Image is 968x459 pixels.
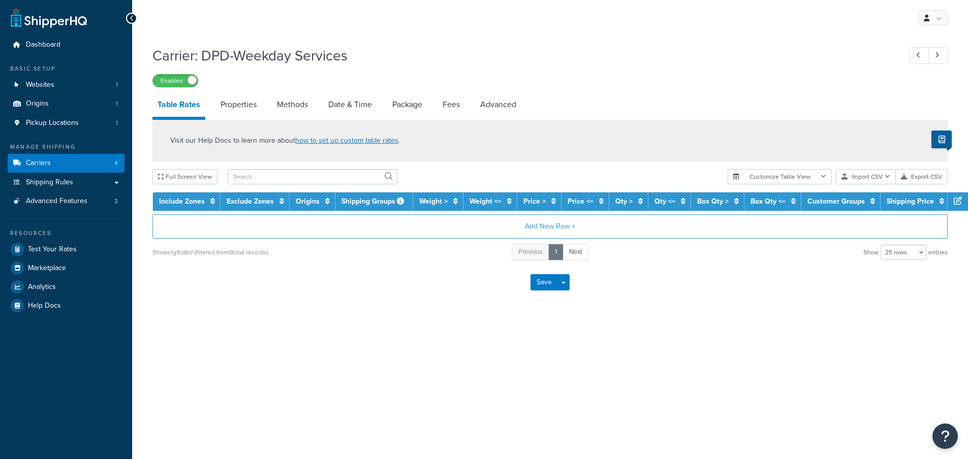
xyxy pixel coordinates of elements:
[419,196,448,207] a: Weight >
[932,423,958,449] button: Open Resource Center
[8,143,124,151] div: Manage Shipping
[548,244,564,260] a: 1
[335,192,413,211] th: Shipping Groups
[114,197,118,206] span: 2
[928,47,948,64] a: Next Record
[272,92,313,117] a: Methods
[8,94,124,113] li: Origins
[568,196,594,207] a: Price <=
[8,94,124,113] a: Origins1
[114,159,118,168] span: 4
[26,159,51,168] span: Carriers
[8,64,124,73] div: Basic Setup
[152,46,891,65] h1: Carrier: DPD-Weekday Services
[28,245,77,254] span: Test Your Rates
[8,36,124,54] a: Dashboard
[751,196,786,207] a: Box Qty <=
[931,130,952,148] button: Show Help Docs
[569,247,582,256] span: Next
[323,92,377,117] a: Date & Time
[116,81,118,89] span: 1
[523,196,546,207] a: Price >
[8,229,124,238] div: Resources
[518,247,543,256] span: Previous
[697,196,729,207] a: Box Qty >
[8,259,124,277] a: Marketplace
[28,302,61,310] span: Help Docs
[8,114,124,133] a: Pickup Locations1
[159,196,205,207] a: Include Zones
[8,154,124,173] a: Carriers4
[227,196,274,207] a: Exclude Zones
[728,169,832,184] button: Customize Table View
[8,114,124,133] li: Pickup Locations
[26,197,87,206] span: Advanced Features
[8,154,124,173] li: Carriers
[152,245,268,259] div: Showing 1 to 0 of (filtered from 0 total records)
[116,100,118,108] span: 1
[28,264,66,273] span: Marketplace
[887,196,934,207] a: Shipping Price
[26,178,73,187] span: Shipping Rules
[8,76,124,94] a: Websites1
[8,173,124,192] a: Shipping Rules
[170,135,400,146] p: Visit our Help Docs to learn more about .
[563,244,589,260] a: Next
[475,92,521,117] a: Advanced
[910,47,929,64] a: Previous Record
[152,214,948,239] button: Add New Row +
[8,76,124,94] li: Websites
[438,92,465,117] a: Fees
[26,119,79,127] span: Pickup Locations
[296,196,320,207] a: Origins
[26,81,54,89] span: Websites
[28,283,56,291] span: Analytics
[836,169,896,184] button: Import CSV
[228,169,397,184] input: Search
[615,196,633,207] a: Qty >
[215,92,262,117] a: Properties
[512,244,549,260] a: Previous
[152,92,205,120] a: Table Rates
[654,196,675,207] a: Qty <=
[896,169,948,184] button: Export CSV
[530,274,558,290] button: Save
[863,245,879,259] span: Show
[387,92,427,117] a: Package
[470,196,502,207] a: Weight <=
[153,75,198,87] label: Enabled
[807,196,865,207] a: Customer Groups
[8,278,124,296] a: Analytics
[152,169,217,184] button: Full Screen View
[928,245,948,259] span: entries
[8,192,124,211] li: Advanced Features
[8,240,124,258] a: Test Your Rates
[8,297,124,315] a: Help Docs
[295,135,398,146] a: how to set up custom table rates
[8,192,124,211] a: Advanced Features2
[26,41,60,49] span: Dashboard
[116,119,118,127] span: 1
[26,100,49,108] span: Origins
